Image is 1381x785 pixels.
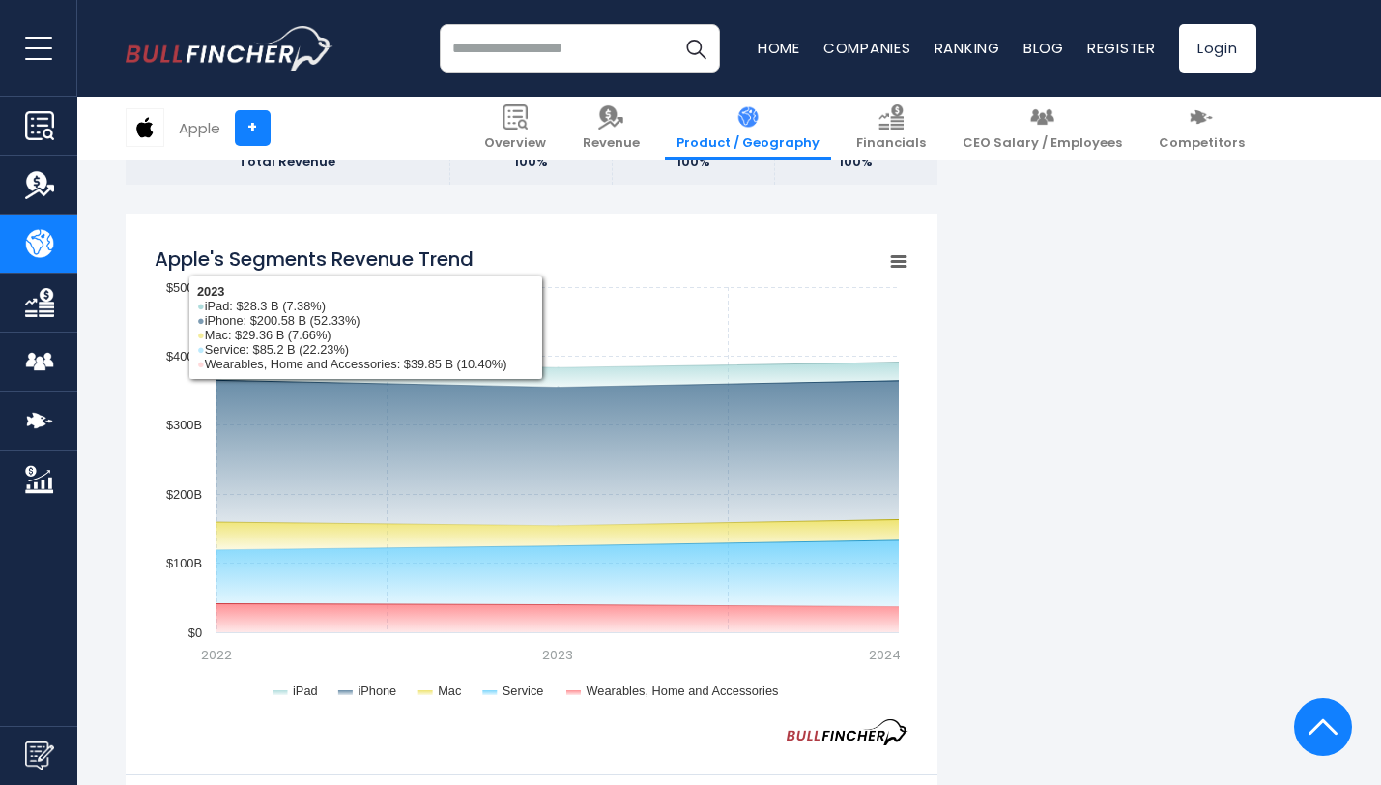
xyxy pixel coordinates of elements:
[126,140,450,186] td: Total Revenue
[845,97,937,160] a: Financials
[179,117,220,139] div: Apple
[823,38,911,58] a: Companies
[484,135,546,152] span: Overview
[165,487,201,502] text: $200B
[665,97,831,160] a: Product / Geography
[963,135,1122,152] span: CEO Salary / Employees
[165,280,201,295] text: $500B
[126,26,333,71] a: Go to homepage
[201,646,232,664] text: 2022
[165,556,201,570] text: $100B
[165,418,201,432] text: $300B
[1159,135,1245,152] span: Competitors
[450,140,613,186] td: 100%
[935,38,1000,58] a: Ranking
[187,625,201,640] text: $0
[613,140,775,186] td: 100%
[676,135,820,152] span: Product / Geography
[155,246,474,273] tspan: Apple's Segments Revenue Trend
[1087,38,1156,58] a: Register
[127,109,163,146] img: AAPL logo
[583,135,640,152] span: Revenue
[1179,24,1256,73] a: Login
[1023,38,1064,58] a: Blog
[358,683,396,698] text: iPhone
[438,683,462,698] text: Mac
[165,349,201,363] text: $400B
[502,683,543,698] text: Service
[542,646,573,664] text: 2023
[571,97,651,160] a: Revenue
[235,110,271,146] a: +
[758,38,800,58] a: Home
[856,135,926,152] span: Financials
[586,683,778,698] text: Wearables, Home and Accessories
[672,24,720,73] button: Search
[868,646,900,664] text: 2024
[775,140,937,186] td: 100%
[126,26,333,71] img: bullfincher logo
[1147,97,1256,160] a: Competitors
[293,683,318,698] text: iPad
[155,236,908,719] svg: Apple's Segments Revenue Trend
[951,97,1134,160] a: CEO Salary / Employees
[473,97,558,160] a: Overview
